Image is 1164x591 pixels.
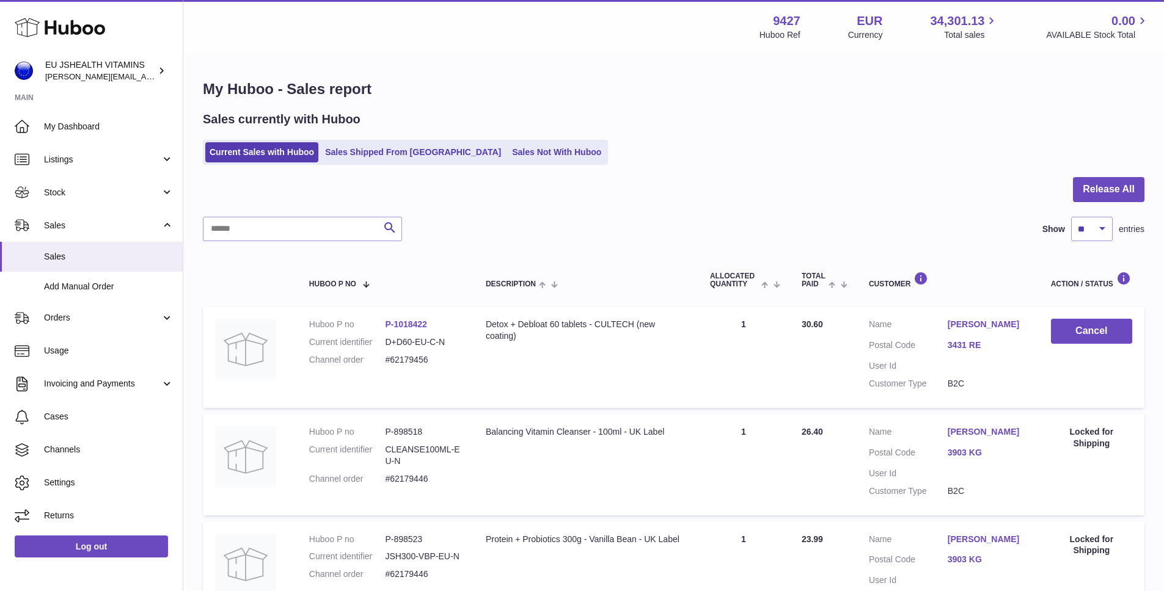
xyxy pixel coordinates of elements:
[205,142,318,162] a: Current Sales with Huboo
[45,71,245,81] span: [PERSON_NAME][EMAIL_ADDRESS][DOMAIN_NAME]
[309,319,386,330] dt: Huboo P no
[930,13,984,29] span: 34,301.13
[486,319,686,342] div: Detox + Debloat 60 tablets - CULTECH (new coating)
[203,111,361,128] h2: Sales currently with Huboo
[309,336,386,348] dt: Current identifier
[321,142,505,162] a: Sales Shipped From [GEOGRAPHIC_DATA]
[802,272,825,288] span: Total paid
[309,551,386,562] dt: Current identifier
[385,319,427,329] a: P-1018422
[1051,272,1132,288] div: Action / Status
[385,354,461,366] dd: #62179456
[309,354,386,366] dt: Channel order
[44,187,161,198] span: Stock
[710,272,758,288] span: ALLOCATED Quantity
[948,319,1027,330] a: [PERSON_NAME]
[1073,177,1144,202] button: Release All
[869,468,948,479] dt: User Id
[385,568,461,580] dd: #62179446
[869,378,948,390] dt: Customer Type
[869,447,948,462] dt: Postal Code
[215,319,276,380] img: no-photo.jpg
[15,62,33,80] img: laura@jessicasepel.com
[802,319,823,329] span: 30.60
[44,121,174,132] span: My Dashboard
[385,444,461,467] dd: CLEANSE100ML-EU-N
[385,473,461,485] dd: #62179446
[857,13,882,29] strong: EUR
[309,534,386,545] dt: Huboo P no
[869,360,948,372] dt: User Id
[1051,319,1132,344] button: Cancel
[1042,223,1065,235] label: Show
[309,568,386,580] dt: Channel order
[698,306,789,408] td: 1
[869,339,948,354] dt: Postal Code
[44,220,161,231] span: Sales
[869,319,948,333] dt: Name
[869,485,948,497] dt: Customer Type
[802,427,823,437] span: 26.40
[385,426,461,438] dd: P-898518
[948,426,1027,438] a: [PERSON_NAME]
[869,534,948,548] dt: Name
[930,13,998,41] a: 34,301.13 Total sales
[486,280,536,288] span: Description
[1051,426,1132,449] div: Locked for Shipping
[385,534,461,545] dd: P-898523
[848,29,883,41] div: Currency
[309,444,386,467] dt: Current identifier
[44,345,174,357] span: Usage
[44,411,174,422] span: Cases
[1046,29,1149,41] span: AVAILABLE Stock Total
[869,554,948,568] dt: Postal Code
[44,510,174,521] span: Returns
[698,414,789,515] td: 1
[486,534,686,545] div: Protein + Probiotics 300g - Vanilla Bean - UK Label
[45,59,155,82] div: EU JSHEALTH VITAMINS
[869,272,1027,288] div: Customer
[15,535,168,557] a: Log out
[44,281,174,292] span: Add Manual Order
[309,280,356,288] span: Huboo P no
[1051,534,1132,557] div: Locked for Shipping
[203,79,1144,99] h1: My Huboo - Sales report
[44,378,161,390] span: Invoicing and Payments
[486,426,686,438] div: Balancing Vitamin Cleanser - 100ml - UK Label
[508,142,606,162] a: Sales Not With Huboo
[869,426,948,441] dt: Name
[948,485,1027,497] dd: B2C
[1046,13,1149,41] a: 0.00 AVAILABLE Stock Total
[944,29,998,41] span: Total sales
[948,554,1027,565] a: 3903 KG
[773,13,800,29] strong: 9427
[948,378,1027,390] dd: B2C
[309,473,386,485] dt: Channel order
[44,477,174,488] span: Settings
[948,534,1027,545] a: [PERSON_NAME]
[385,551,461,562] dd: JSH300-VBP-EU-N
[385,336,461,348] dd: D+D60-EU-C-N
[869,575,948,586] dt: User Id
[44,444,174,455] span: Channels
[948,447,1027,459] a: 3903 KG
[215,426,276,487] img: no-photo.jpg
[1111,13,1135,29] span: 0.00
[44,312,161,324] span: Orders
[760,29,800,41] div: Huboo Ref
[44,154,161,165] span: Listings
[948,339,1027,351] a: 3431 RE
[44,251,174,263] span: Sales
[309,426,386,438] dt: Huboo P no
[1119,223,1144,235] span: entries
[802,534,823,544] span: 23.99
